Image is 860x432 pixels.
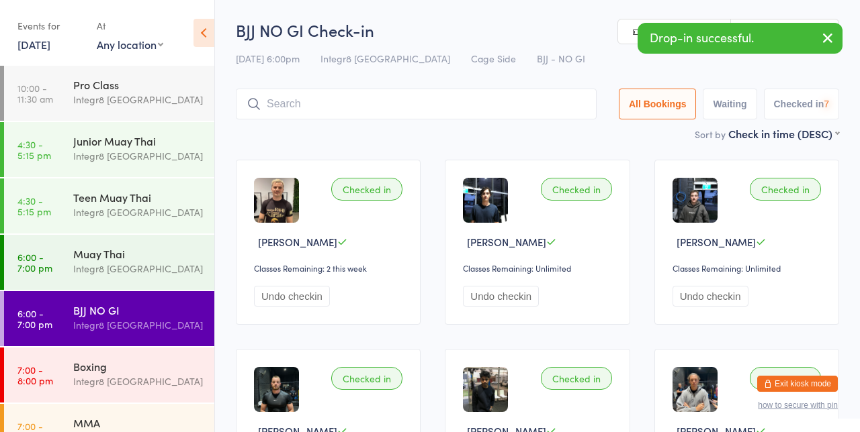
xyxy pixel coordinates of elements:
[73,190,203,205] div: Teen Muay Thai
[73,246,203,261] div: Muay Thai
[673,367,718,412] img: image1745827031.png
[673,286,748,307] button: Undo checkin
[4,291,214,346] a: 6:00 -7:00 pmBJJ NO GIIntegr8 [GEOGRAPHIC_DATA]
[236,19,839,41] h2: BJJ NO GI Check-in
[703,89,757,119] button: Waiting
[757,376,838,392] button: Exit kiosk mode
[73,92,203,107] div: Integr8 [GEOGRAPHIC_DATA]
[750,178,821,201] div: Checked in
[73,77,203,92] div: Pro Class
[17,364,53,386] time: 7:00 - 8:00 pm
[463,178,508,223] img: image1745826211.png
[17,37,50,52] a: [DATE]
[17,139,51,160] time: 4:30 - 5:15 pm
[73,303,203,317] div: BJJ NO GI
[673,262,825,274] div: Classes Remaining: Unlimited
[467,235,546,249] span: [PERSON_NAME]
[673,178,718,223] img: image1745826242.png
[331,178,402,201] div: Checked in
[73,359,203,374] div: Boxing
[758,400,838,410] button: how to secure with pin
[73,148,203,164] div: Integr8 [GEOGRAPHIC_DATA]
[541,178,612,201] div: Checked in
[750,367,821,390] div: Checked in
[537,52,585,65] span: BJJ - NO GI
[4,122,214,177] a: 4:30 -5:15 pmJunior Muay ThaiIntegr8 [GEOGRAPHIC_DATA]
[254,178,299,223] img: image1746236089.png
[254,286,330,307] button: Undo checkin
[17,15,83,37] div: Events for
[4,235,214,290] a: 6:00 -7:00 pmMuay ThaiIntegr8 [GEOGRAPHIC_DATA]
[258,235,337,249] span: [PERSON_NAME]
[97,15,163,37] div: At
[4,178,214,233] a: 4:30 -5:15 pmTeen Muay ThaiIntegr8 [GEOGRAPHIC_DATA]
[73,261,203,276] div: Integr8 [GEOGRAPHIC_DATA]
[17,308,52,329] time: 6:00 - 7:00 pm
[541,367,612,390] div: Checked in
[463,367,508,412] img: image1745823692.png
[4,66,214,121] a: 10:00 -11:30 amPro ClassIntegr8 [GEOGRAPHIC_DATA]
[4,347,214,402] a: 7:00 -8:00 pmBoxingIntegr8 [GEOGRAPHIC_DATA]
[638,23,843,54] div: Drop-in successful.
[17,83,53,104] time: 10:00 - 11:30 am
[73,415,203,430] div: MMA
[73,317,203,333] div: Integr8 [GEOGRAPHIC_DATA]
[824,99,829,109] div: 7
[97,37,163,52] div: Any location
[254,367,299,412] img: image1746431286.png
[463,262,615,274] div: Classes Remaining: Unlimited
[764,89,840,119] button: Checked in7
[236,89,597,119] input: Search
[695,127,726,141] label: Sort by
[17,252,52,273] time: 6:00 - 7:00 pm
[619,89,697,119] button: All Bookings
[73,205,203,220] div: Integr8 [GEOGRAPHIC_DATA]
[17,195,51,217] time: 4:30 - 5:15 pm
[73,374,203,389] div: Integr8 [GEOGRAPHIC_DATA]
[73,133,203,148] div: Junior Muay Thai
[254,262,406,274] div: Classes Remaining: 2 this week
[728,126,839,141] div: Check in time (DESC)
[236,52,300,65] span: [DATE] 6:00pm
[463,286,539,307] button: Undo checkin
[320,52,450,65] span: Integr8 [GEOGRAPHIC_DATA]
[471,52,516,65] span: Cage Side
[331,367,402,390] div: Checked in
[677,235,756,249] span: [PERSON_NAME]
